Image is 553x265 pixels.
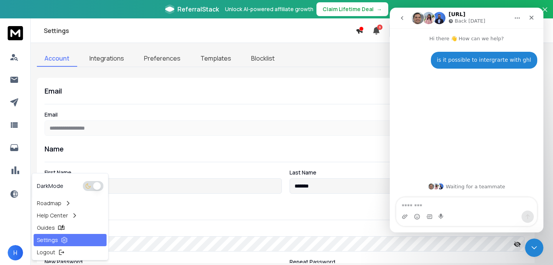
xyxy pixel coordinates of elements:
iframe: Intercom live chat [390,8,543,232]
a: Help Center [34,209,107,222]
span: → [377,5,382,13]
a: Integrations [82,51,132,67]
a: Guides [34,222,107,234]
button: H [8,245,23,260]
label: Repeat Password [290,259,527,265]
p: Unlock AI-powered affiliate growth [225,5,313,13]
a: Templates [193,51,239,67]
h1: Email [45,86,527,96]
p: Settings [37,236,58,244]
p: Help Center [37,212,68,219]
p: Dark Mode [37,182,63,190]
h1: Settings [44,26,356,35]
a: Settings [34,234,107,246]
button: Close banner [540,5,550,23]
p: Logout [37,249,55,256]
span: ReferralStack [177,5,219,14]
p: Guides [37,224,55,232]
button: Claim Lifetime Deal→ [316,2,388,16]
label: Email [45,112,527,117]
a: Roadmap [34,197,107,209]
a: Preferences [136,51,188,67]
a: Blocklist [243,51,282,67]
iframe: Intercom live chat [525,239,543,257]
label: Last Name [290,170,527,175]
label: First Name [45,170,282,175]
a: Account [37,51,77,67]
label: New Password [45,259,282,265]
span: 9 [377,25,382,30]
p: Roadmap [37,199,61,207]
label: Current Password [45,228,527,233]
h1: Name [45,143,527,154]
